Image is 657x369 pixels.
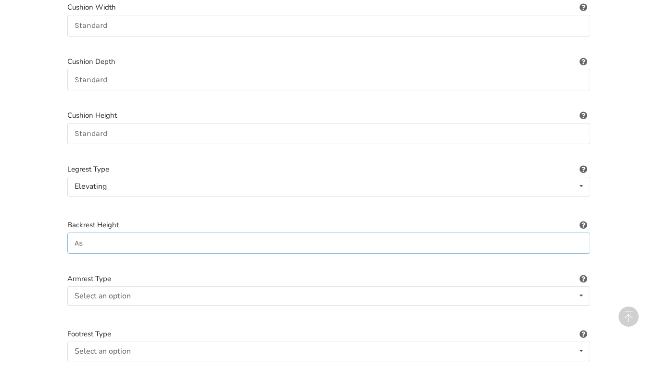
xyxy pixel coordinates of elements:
[75,183,107,190] div: Elevating
[67,2,590,13] label: Cushion Width
[75,347,131,355] div: Select an option
[67,329,590,340] label: Footrest Type
[67,273,590,284] label: Armrest Type
[67,220,590,231] label: Backrest Height
[67,56,590,67] label: Cushion Depth
[67,110,590,121] label: Cushion Height
[67,164,590,175] label: Legrest Type
[75,292,131,300] div: Select an option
